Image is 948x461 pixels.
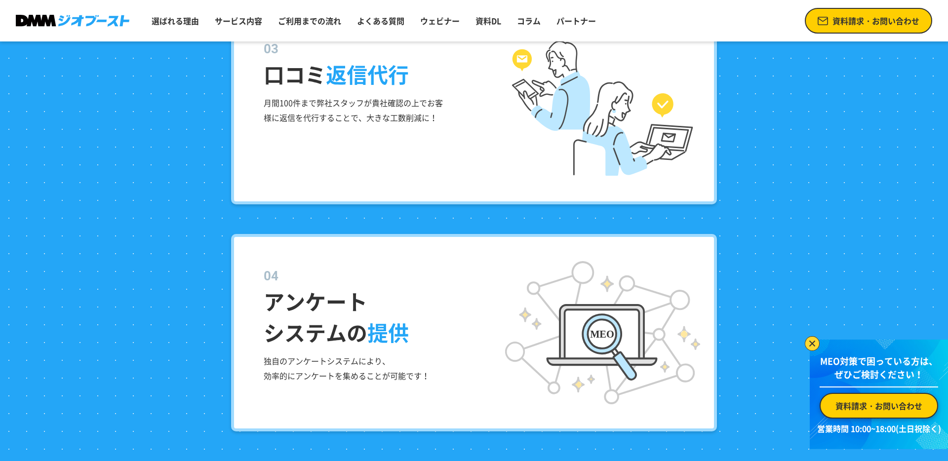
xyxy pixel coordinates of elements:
[805,336,820,351] img: バナーを閉じる
[367,317,409,347] span: 提供
[353,11,408,31] a: よくある質問
[820,393,938,419] a: 資料請求・お問い合わせ
[472,11,505,31] a: 資料DL
[264,39,699,90] dt: 口コミ
[326,59,409,89] span: 返信代行
[805,8,932,34] a: 資料請求・お問い合わせ
[16,15,129,27] img: DMMジオブースト
[274,11,345,31] a: ご利用までの流れ
[211,11,266,31] a: サービス内容
[416,11,464,31] a: ウェビナー
[148,11,203,31] a: 選ばれる理由
[553,11,600,31] a: パートナー
[816,423,942,434] p: 営業時間 10:00~18:00(土日祝除く)
[264,267,699,348] dt: アンケート システムの
[264,96,449,125] p: 月間100件まで弊社スタッフが貴社確認の上でお客様に返信を代行することで、大きな工数削減に！
[832,15,919,27] span: 資料請求・お問い合わせ
[835,400,922,412] span: 資料請求・お問い合わせ
[820,354,938,387] p: MEO対策で困っている方は、 ぜひご検討ください！
[264,354,449,383] p: 独自のアンケートシステムにより、 効率的にアンケートを集めることが可能です！
[513,11,545,31] a: コラム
